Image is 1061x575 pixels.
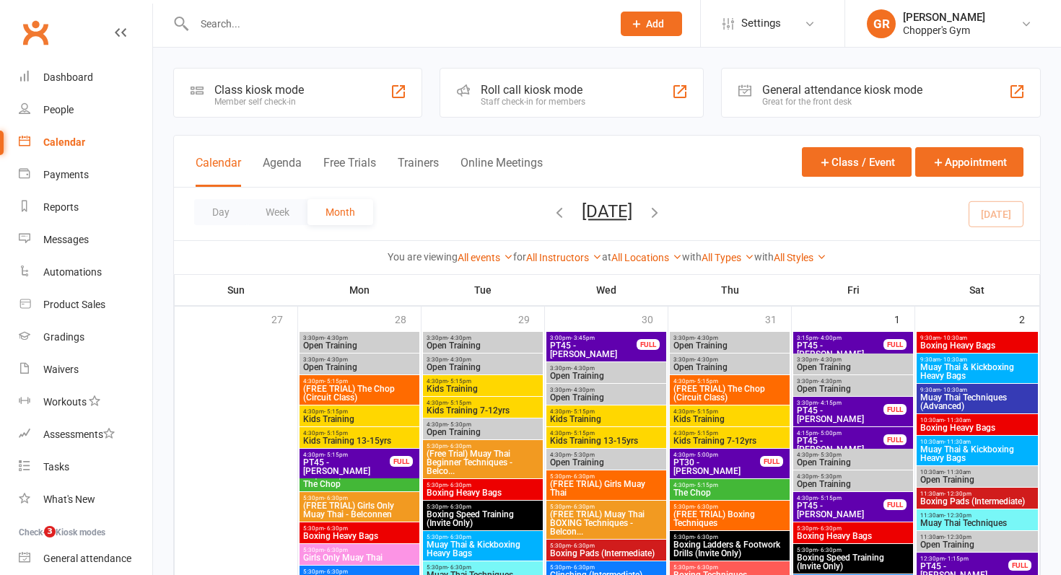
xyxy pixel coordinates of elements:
[796,363,910,372] span: Open Training
[549,335,637,341] span: 3:00pm
[549,549,663,558] span: Boxing Pads (Intermediate)
[43,266,102,278] div: Automations
[944,534,972,540] span: - 12:30pm
[549,365,663,372] span: 3:30pm
[447,356,471,363] span: - 4:30pm
[818,356,842,363] span: - 4:30pm
[673,564,787,571] span: 5:30pm
[196,156,241,187] button: Calendar
[818,547,842,553] span: - 6:30pm
[307,199,373,225] button: Month
[302,356,416,363] span: 3:30pm
[944,491,972,497] span: - 12:30pm
[302,452,390,458] span: 4:30pm
[302,553,416,562] span: Girls Only Muay Thai
[673,458,761,475] span: PT30 - [PERSON_NAME]
[682,251,702,263] strong: with
[673,378,787,385] span: 4:30pm
[390,456,413,467] div: FULL
[883,339,907,350] div: FULL
[642,307,668,330] div: 30
[426,335,540,341] span: 3:30pm
[802,147,912,177] button: Class / Event
[571,452,595,458] span: - 5:30pm
[903,11,985,24] div: [PERSON_NAME]
[796,458,910,467] span: Open Training
[796,378,910,385] span: 3:30pm
[19,159,152,191] a: Payments
[818,495,842,501] span: - 5:15pm
[302,408,416,415] span: 4:30pm
[818,473,842,480] span: - 5:30pm
[19,191,152,224] a: Reports
[920,341,1035,350] span: Boxing Heavy Bags
[894,307,914,330] div: 1
[549,387,663,393] span: 3:30pm
[549,564,663,571] span: 5:30pm
[302,430,416,436] span: 4:30pm
[571,387,595,393] span: - 4:30pm
[43,299,105,310] div: Product Sales
[426,488,540,497] span: Boxing Heavy Bags
[673,482,787,488] span: 4:30pm
[248,199,307,225] button: Week
[44,526,56,537] span: 3
[19,94,152,126] a: People
[920,519,1035,527] span: Muay Thai Techniques
[388,251,458,263] strong: You are viewing
[302,501,416,519] span: (FREE TRIAL) Girls Only Muay Thai - Belconnen
[571,473,595,480] span: - 6:30pm
[513,251,526,263] strong: for
[818,335,842,341] span: - 4:00pm
[549,393,663,402] span: Open Training
[694,356,718,363] span: - 4:30pm
[694,534,718,540] span: - 6:30pm
[19,256,152,289] a: Automations
[324,408,348,415] span: - 5:15pm
[43,71,93,83] div: Dashboard
[796,335,884,341] span: 3:15pm
[447,534,471,540] span: - 6:30pm
[447,564,471,571] span: - 6:30pm
[920,512,1035,519] span: 11:30am
[545,275,668,305] th: Wed
[302,436,416,445] span: Kids Training 13-15yrs
[302,363,416,372] span: Open Training
[920,387,1035,393] span: 9:30am
[571,430,595,436] span: - 5:15pm
[43,331,84,343] div: Gradings
[673,430,787,436] span: 4:30pm
[426,378,540,385] span: 4:30pm
[796,356,910,363] span: 3:30pm
[302,480,416,488] span: The Chop
[1008,560,1031,571] div: FULL
[43,429,115,440] div: Assessments
[796,525,910,532] span: 5:30pm
[920,445,1035,462] span: Muay Thai & Kickboxing Heavy Bags
[673,385,787,402] span: (FREE TRIAL) The Chop (Circuit Class)
[867,9,896,38] div: GR
[796,430,884,436] span: 4:15pm
[190,14,602,34] input: Search...
[920,540,1035,549] span: Open Training
[324,452,348,458] span: - 5:15pm
[762,97,922,107] div: Great for the front desk
[426,564,540,571] span: 5:30pm
[920,556,1009,562] span: 12:30pm
[920,335,1035,341] span: 9:30am
[940,387,967,393] span: - 10:30am
[903,24,985,37] div: Chopper's Gym
[43,396,87,408] div: Workouts
[43,493,95,505] div: What's New
[549,341,637,359] span: PT45 - [PERSON_NAME]
[694,430,718,436] span: - 5:15pm
[19,354,152,386] a: Waivers
[19,386,152,418] a: Workouts
[422,275,545,305] th: Tue
[762,83,922,97] div: General attendance kiosk mode
[673,356,787,363] span: 3:30pm
[214,83,304,97] div: Class kiosk mode
[549,415,663,423] span: Kids Training
[324,356,348,363] span: - 4:30pm
[302,495,416,501] span: 5:30pm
